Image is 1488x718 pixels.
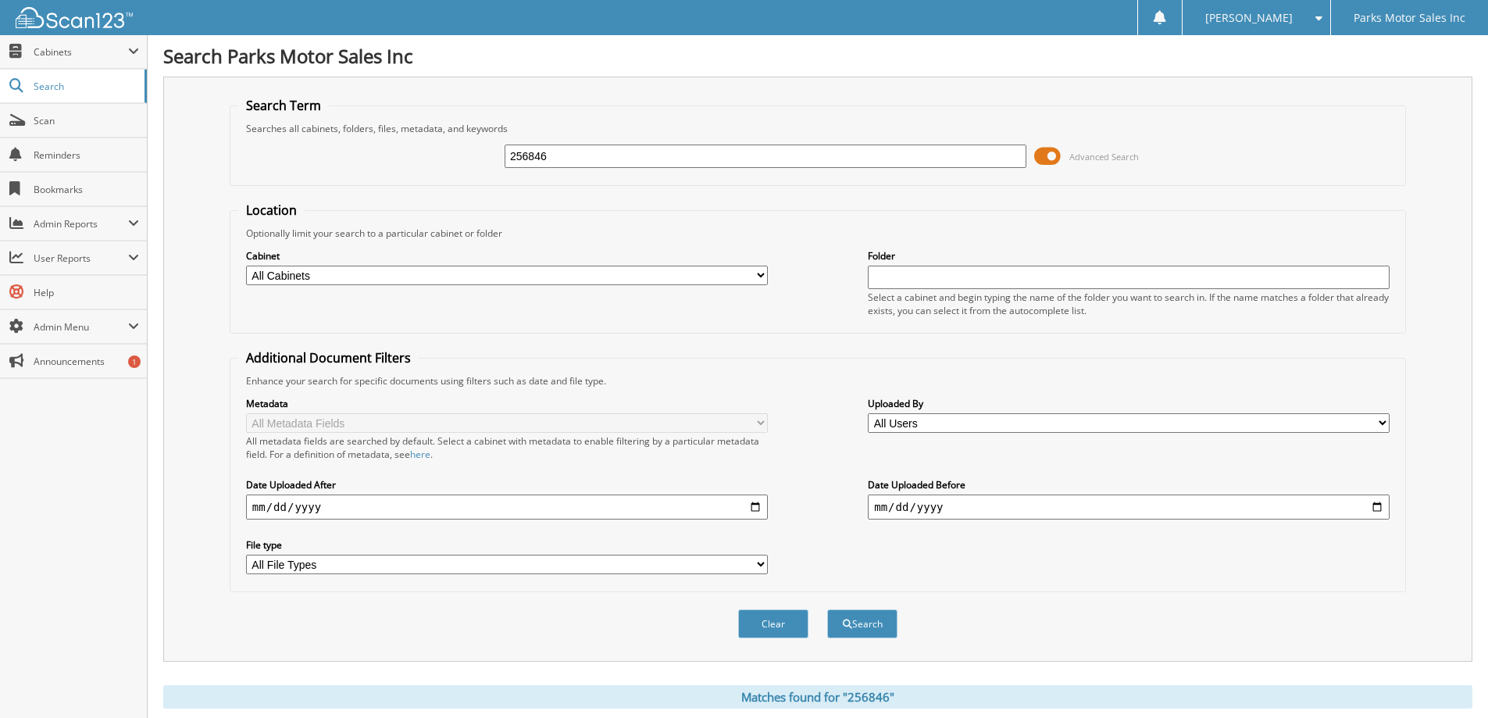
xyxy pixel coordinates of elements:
[34,80,137,93] span: Search
[1354,13,1465,23] span: Parks Motor Sales Inc
[34,148,139,162] span: Reminders
[246,478,768,491] label: Date Uploaded After
[34,183,139,196] span: Bookmarks
[16,7,133,28] img: scan123-logo-white.svg
[868,495,1390,520] input: end
[246,434,768,461] div: All metadata fields are searched by default. Select a cabinet with metadata to enable filtering b...
[868,397,1390,410] label: Uploaded By
[246,495,768,520] input: start
[34,286,139,299] span: Help
[868,478,1390,491] label: Date Uploaded Before
[238,227,1397,240] div: Optionally limit your search to a particular cabinet or folder
[410,448,430,461] a: here
[238,97,329,114] legend: Search Term
[246,249,768,263] label: Cabinet
[246,397,768,410] label: Metadata
[34,252,128,265] span: User Reports
[163,685,1472,709] div: Matches found for "256846"
[34,45,128,59] span: Cabinets
[1069,151,1139,163] span: Advanced Search
[238,122,1397,135] div: Searches all cabinets, folders, files, metadata, and keywords
[246,538,768,552] label: File type
[238,202,305,219] legend: Location
[128,355,141,368] div: 1
[238,374,1397,388] div: Enhance your search for specific documents using filters such as date and file type.
[868,249,1390,263] label: Folder
[868,291,1390,317] div: Select a cabinet and begin typing the name of the folder you want to search in. If the name match...
[1205,13,1293,23] span: [PERSON_NAME]
[34,217,128,230] span: Admin Reports
[34,114,139,127] span: Scan
[238,349,419,366] legend: Additional Document Filters
[34,320,128,334] span: Admin Menu
[34,355,139,368] span: Announcements
[738,609,808,638] button: Clear
[163,43,1472,69] h1: Search Parks Motor Sales Inc
[827,609,897,638] button: Search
